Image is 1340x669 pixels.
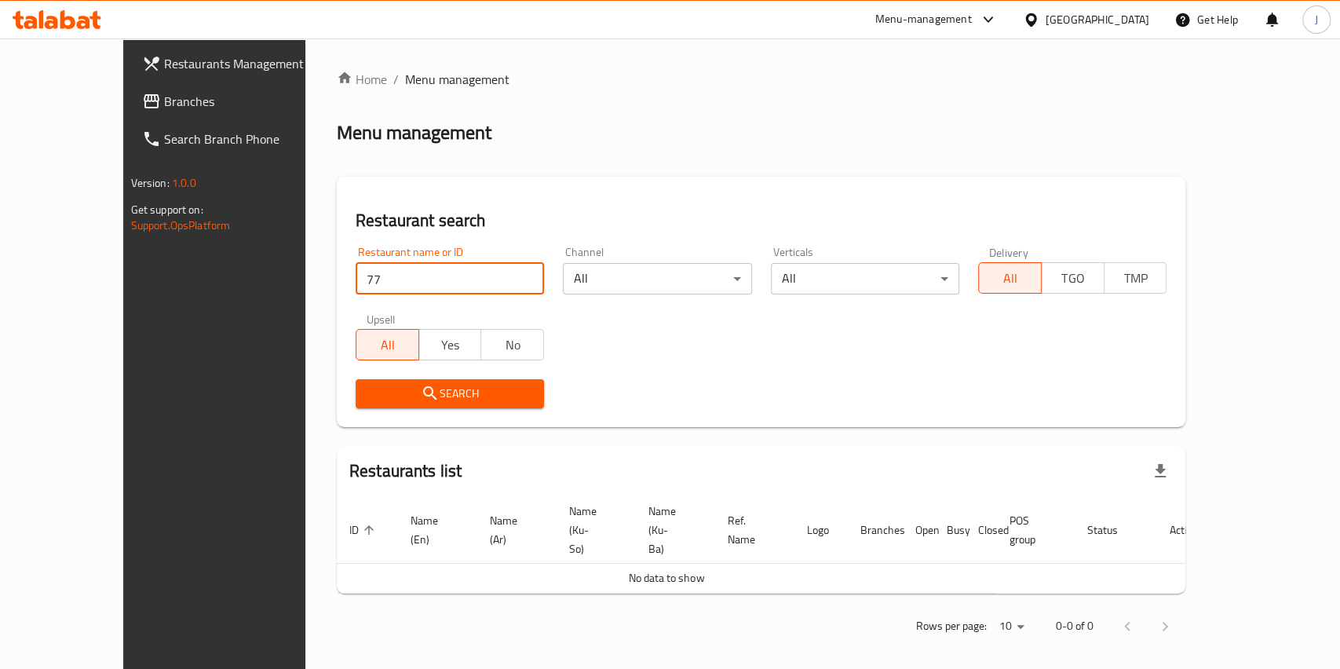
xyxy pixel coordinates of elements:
[1111,267,1161,290] span: TMP
[985,267,1035,290] span: All
[875,10,972,29] div: Menu-management
[368,384,531,404] span: Search
[1104,262,1167,294] button: TMP
[405,70,509,89] span: Menu management
[1046,11,1149,28] div: [GEOGRAPHIC_DATA]
[1141,452,1179,490] div: Export file
[172,173,196,193] span: 1.0.0
[992,615,1030,638] div: Rows per page:
[1048,267,1098,290] span: TGO
[411,511,458,549] span: Name (En)
[487,334,538,356] span: No
[164,130,334,148] span: Search Branch Phone
[490,511,538,549] span: Name (Ar)
[337,497,1211,594] table: enhanced table
[363,334,413,356] span: All
[1315,11,1318,28] span: J
[978,262,1042,294] button: All
[130,45,347,82] a: Restaurants Management
[1055,616,1093,636] p: 0-0 of 0
[418,329,482,360] button: Yes
[130,82,347,120] a: Branches
[356,263,544,294] input: Search for restaurant name or ID..
[966,497,997,564] th: Closed
[164,92,334,111] span: Branches
[794,497,848,564] th: Logo
[480,329,544,360] button: No
[1041,262,1104,294] button: TGO
[131,173,170,193] span: Version:
[1087,521,1138,539] span: Status
[903,497,934,564] th: Open
[989,247,1028,258] label: Delivery
[648,502,696,558] span: Name (Ku-Ba)
[1010,511,1056,549] span: POS group
[349,521,379,539] span: ID
[131,215,231,236] a: Support.OpsPlatform
[164,54,334,73] span: Restaurants Management
[848,497,903,564] th: Branches
[337,120,491,145] h2: Menu management
[356,329,419,360] button: All
[349,459,462,483] h2: Restaurants list
[130,120,347,158] a: Search Branch Phone
[337,70,1186,89] nav: breadcrumb
[131,199,203,220] span: Get support on:
[728,511,776,549] span: Ref. Name
[771,263,959,294] div: All
[915,616,986,636] p: Rows per page:
[367,313,396,324] label: Upsell
[629,568,704,588] span: No data to show
[1157,497,1211,564] th: Action
[356,379,544,408] button: Search
[563,263,751,294] div: All
[393,70,399,89] li: /
[569,502,617,558] span: Name (Ku-So)
[425,334,476,356] span: Yes
[356,209,1167,232] h2: Restaurant search
[934,497,966,564] th: Busy
[337,70,387,89] a: Home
